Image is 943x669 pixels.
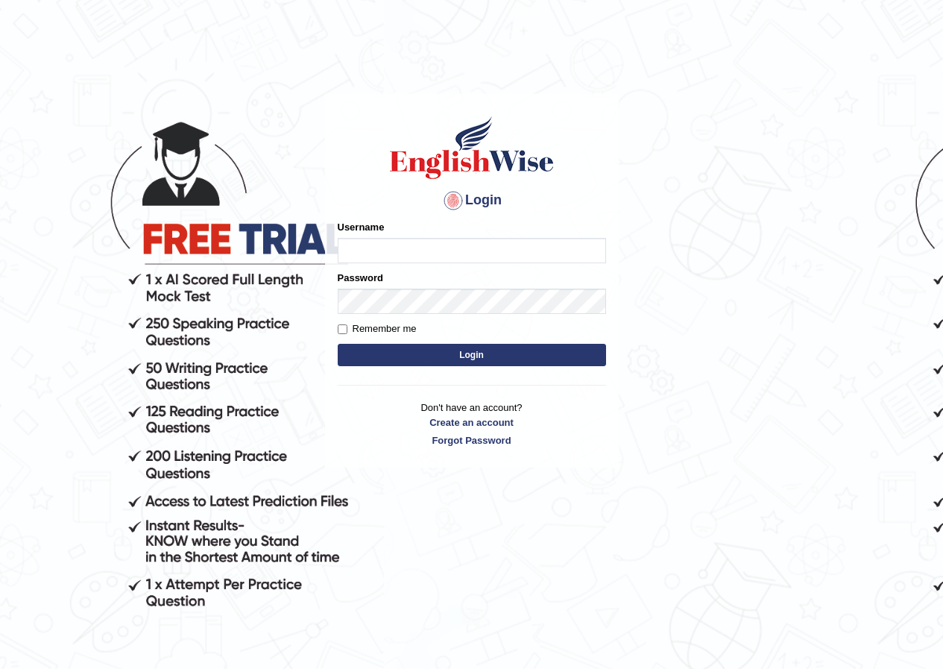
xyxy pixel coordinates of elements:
[338,271,383,285] label: Password
[338,344,606,366] button: Login
[338,321,417,336] label: Remember me
[387,114,557,181] img: Logo of English Wise sign in for intelligent practice with AI
[338,220,385,234] label: Username
[338,415,606,430] a: Create an account
[338,401,606,447] p: Don't have an account?
[338,189,606,213] h4: Login
[338,324,347,334] input: Remember me
[338,433,606,447] a: Forgot Password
